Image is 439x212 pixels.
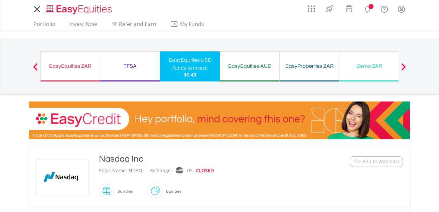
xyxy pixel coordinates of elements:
[37,160,88,195] img: EQU.US.NDAQ.png
[196,165,214,177] div: CLOSED
[339,2,359,14] a: Vouchers
[308,5,315,12] img: grid-menu-icon.svg
[343,61,395,71] div: Demo ZAR
[187,165,193,177] div: US
[353,159,358,164] img: Watchlist
[29,66,42,73] button: Previous
[29,101,410,139] img: EasyCredit Promotion Banner
[343,3,354,14] img: vouchers-v2.svg
[99,153,309,165] div: Nasdaq Inc
[350,156,403,167] button: Watchlist + Add to Watchlist
[358,158,399,165] span: + Add to Watchlist
[376,2,393,15] a: FAQ's and Support
[43,2,115,15] a: Home page
[184,71,196,78] span: $0.43
[104,61,156,71] div: TFSA
[108,21,159,31] a: Refer and Earn
[45,4,115,15] img: EasyEquities_Logo.png
[176,167,183,175] img: nasdaq.png
[164,55,216,65] div: EasyEquities USD
[129,165,142,177] div: NDAQ
[172,65,208,71] div: Funds to invest:
[284,61,335,71] div: EasyProperties ZAR
[397,66,410,73] button: Next
[163,183,181,199] div: Equities
[31,21,58,31] a: Portfolio
[324,3,335,14] img: thrive-v2.svg
[359,2,376,15] a: Notifications
[303,2,319,12] a: AppsGrid
[224,61,275,71] div: EasyEquities AUD
[45,61,96,71] div: EasyEquities ZAR
[114,183,133,199] div: Bundles
[393,2,410,16] a: My Profile
[149,165,172,177] div: Exchange:
[119,20,156,28] span: Refer and Earn
[99,165,127,177] div: Short Name:
[66,21,100,31] a: Invest Now
[170,20,214,28] span: My Funds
